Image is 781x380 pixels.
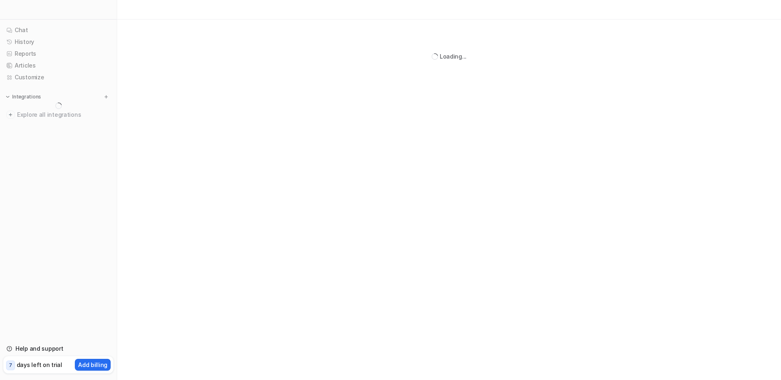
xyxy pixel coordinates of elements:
[440,52,467,61] div: Loading...
[3,48,113,59] a: Reports
[3,109,113,120] a: Explore all integrations
[3,60,113,71] a: Articles
[3,343,113,354] a: Help and support
[17,108,110,121] span: Explore all integrations
[12,94,41,100] p: Integrations
[3,93,44,101] button: Integrations
[3,72,113,83] a: Customize
[103,94,109,100] img: menu_add.svg
[78,360,107,369] p: Add billing
[5,94,11,100] img: expand menu
[3,36,113,48] a: History
[75,359,111,371] button: Add billing
[9,362,12,369] p: 7
[3,24,113,36] a: Chat
[17,360,62,369] p: days left on trial
[7,111,15,119] img: explore all integrations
